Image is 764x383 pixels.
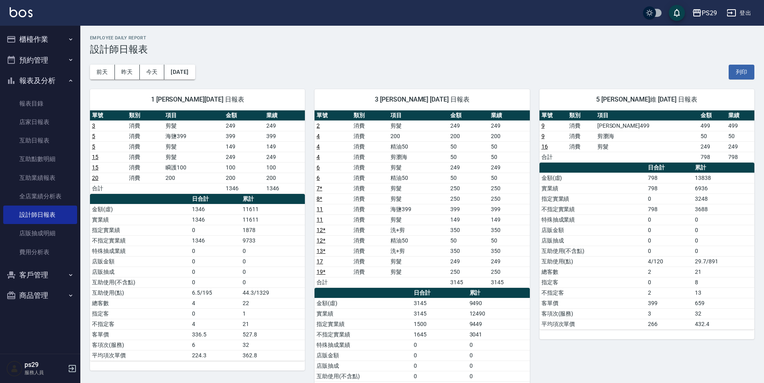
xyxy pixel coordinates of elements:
td: 金額(虛) [90,204,190,214]
td: 350 [448,225,489,235]
th: 累計 [241,194,305,204]
td: 659 [693,298,754,308]
td: 249 [489,120,529,131]
th: 累計 [693,163,754,173]
a: 報表目錄 [3,94,77,113]
td: 9490 [468,298,530,308]
td: 266 [646,319,693,329]
td: 249 [224,152,264,162]
td: 21 [693,267,754,277]
td: 249 [489,256,529,267]
td: 21 [241,319,305,329]
td: 剪髮 [388,214,448,225]
td: 消費 [351,194,388,204]
span: 1 [PERSON_NAME][DATE] 日報表 [100,96,295,104]
td: 0 [646,214,693,225]
td: 合計 [539,152,568,162]
td: 100 [264,162,305,173]
td: 實業績 [539,183,646,194]
th: 業績 [264,110,305,121]
td: 249 [224,120,264,131]
td: 0 [468,371,530,381]
td: 0 [693,246,754,256]
td: 3145 [489,277,529,287]
td: 350 [489,246,529,256]
td: 店販抽成 [539,235,646,246]
button: 商品管理 [3,285,77,306]
td: 399 [224,131,264,141]
td: 149 [224,141,264,152]
td: 互助使用(點) [539,256,646,267]
td: 249 [264,152,305,162]
td: 224.3 [190,350,241,361]
td: 0 [241,256,305,267]
td: 499 [726,120,754,131]
td: 0 [241,267,305,277]
td: 消費 [351,141,388,152]
td: 798 [646,183,693,194]
td: 0 [241,277,305,287]
td: 互助使用(不含點) [315,371,411,381]
td: 消費 [351,183,388,194]
a: 費用分析表 [3,243,77,261]
td: 精油50 [388,141,448,152]
td: 13 [693,287,754,298]
p: 服務人員 [25,369,65,376]
td: 精油50 [388,235,448,246]
td: 客項次(服務) [90,340,190,350]
td: 249 [448,162,489,173]
span: 5 [PERSON_NAME]維 [DATE] 日報表 [549,96,745,104]
th: 項目 [163,110,223,121]
td: 50 [489,152,529,162]
button: [DATE] [164,65,195,79]
td: 店販抽成 [315,361,411,371]
th: 類別 [351,110,388,121]
td: 9449 [468,319,530,329]
td: 特殊抽成業績 [539,214,646,225]
td: 消費 [351,204,388,214]
td: 消費 [567,120,595,131]
td: 互助使用(不含點) [90,277,190,287]
td: 不指定實業績 [539,204,646,214]
td: 消費 [127,141,164,152]
a: 全店業績分析表 [3,187,77,206]
th: 日合計 [190,194,241,204]
table: a dense table [90,194,305,361]
th: 類別 [127,110,164,121]
td: 0 [412,361,468,371]
td: 100 [224,162,264,173]
td: 0 [646,225,693,235]
td: 1878 [241,225,305,235]
td: 250 [489,194,529,204]
td: 362.8 [241,350,305,361]
td: 1346 [264,183,305,194]
td: 0 [468,361,530,371]
td: 149 [264,141,305,152]
td: 8 [693,277,754,287]
td: 50 [726,131,754,141]
td: 798 [646,173,693,183]
td: 剪瀏海 [388,152,448,162]
a: 9 [541,122,545,129]
th: 項目 [595,110,699,121]
a: 4 [317,143,320,150]
td: 消費 [127,131,164,141]
td: 4/120 [646,256,693,267]
a: 5 [92,143,95,150]
td: 250 [489,267,529,277]
td: 3145 [412,308,468,319]
td: 指定實業績 [90,225,190,235]
td: 527.8 [241,329,305,340]
td: 平均項次單價 [539,319,646,329]
img: Logo [10,7,33,17]
td: 44.3/1329 [241,287,305,298]
td: 499 [699,120,727,131]
td: 合計 [315,277,351,287]
a: 16 [541,143,548,150]
td: 798 [699,152,727,162]
td: 350 [448,246,489,256]
a: 9 [541,133,545,139]
td: 13838 [693,173,754,183]
td: 實業績 [315,308,411,319]
a: 4 [317,154,320,160]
